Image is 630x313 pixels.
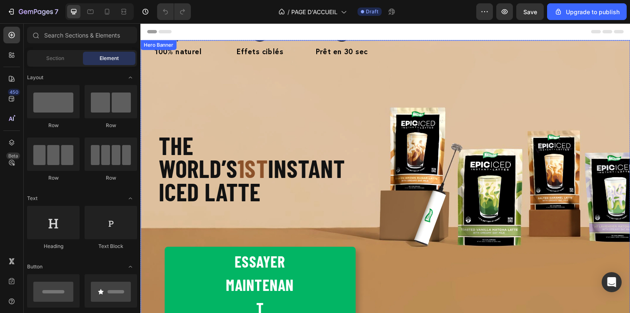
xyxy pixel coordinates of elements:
[25,228,220,306] button: <p>Essayer maintenant</p>
[19,109,99,163] strong: The world’s
[523,8,537,15] span: Save
[291,8,337,16] span: PAGE D'ACCUEIL
[124,192,137,205] span: Toggle open
[27,195,37,202] span: Text
[99,133,130,163] strong: 1st
[602,272,622,292] div: Open Intercom Messenger
[27,74,43,81] span: Layout
[287,8,290,16] span: /
[87,231,157,303] p: Essayer maintenant
[100,55,119,62] span: Element
[366,8,378,15] span: Draft
[27,263,42,270] span: Button
[27,174,80,182] div: Row
[179,23,232,33] span: Prêt en 30 sec
[2,18,35,26] div: Hero Banner
[46,55,64,62] span: Section
[19,133,209,187] strong: INSTANT ICED LATTE
[27,243,80,250] div: Heading
[85,122,137,129] div: Row
[516,3,544,20] button: Save
[3,3,62,20] button: 7
[55,7,58,17] p: 7
[157,3,191,20] div: Undo/Redo
[547,3,627,20] button: Upgrade to publish
[554,8,620,16] div: Upgrade to publish
[27,27,137,43] input: Search Sections & Elements
[27,122,80,129] div: Row
[6,153,20,159] div: Beta
[85,243,137,250] div: Text Block
[85,174,137,182] div: Row
[8,89,20,95] div: 450
[140,23,630,313] iframe: Design area
[124,260,137,273] span: Toggle open
[124,71,137,84] span: Toggle open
